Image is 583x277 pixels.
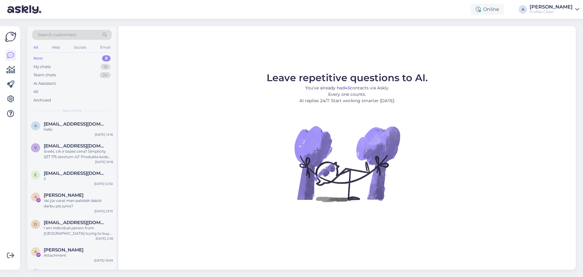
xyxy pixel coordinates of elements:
[33,55,43,61] div: New
[34,145,37,150] span: v
[44,127,113,132] div: hello
[530,5,573,9] div: [PERSON_NAME]
[34,222,37,227] span: d
[44,225,113,236] div: I am individual person from [GEOGRAPHIC_DATA] trying to buy good toilet plunger please help me to...
[5,31,16,43] img: Askly Logo
[99,43,112,51] div: Email
[95,160,113,164] div: [DATE] 16:18
[73,43,87,51] div: Socials
[33,64,51,70] div: My chats
[44,253,113,258] div: Attachment
[101,64,111,70] div: 16
[34,195,37,199] span: A
[34,249,37,254] span: A
[471,4,504,15] div: Online
[44,143,107,149] span: valtersvitols@gmail.com
[33,89,39,95] div: All
[267,85,428,104] p: You’ve already had contacts via Askly. Every one counts. AI replies 24/7. Start working smarter [...
[292,109,402,218] img: No Chat active
[44,269,96,275] span: Damian Dominus Pixel
[33,81,56,87] div: AI Assistant
[44,198,113,209] div: Vai jūs varat man palīdzēt dabūt darbu pie jums?
[51,43,61,51] div: Web
[33,97,51,103] div: Archived
[267,72,428,84] span: Leave repetitive questions to AI.
[44,192,84,198] span: Asan Faddal
[530,5,579,14] a: [PERSON_NAME]Profiks Clean
[102,55,111,61] div: 8
[44,171,107,176] span: e.zinenko64@gmail.com
[100,72,111,78] div: 24
[44,220,107,225] span: ds3660857@gmail.com
[38,32,76,38] span: Search customers
[96,236,113,241] div: [DATE] 2:38
[44,149,113,160] div: Sveiki, cik ir bazes cena? Simplicity SZT 175 zeroturn 42" Produkta kods SI2691923
[34,173,37,177] span: e
[94,182,113,186] div: [DATE] 12:30
[44,247,84,253] span: Andris Maško
[95,132,113,137] div: [DATE] 14:16
[519,5,527,14] div: A
[345,85,350,91] b: 45
[33,72,56,78] div: Team chats
[94,258,113,263] div: [DATE] 16:09
[32,43,39,51] div: All
[62,108,82,113] span: New chats
[94,209,113,213] div: [DATE] 23:15
[44,176,113,182] div: 2
[34,123,37,128] span: a
[530,9,573,14] div: Profiks Clean
[44,121,107,127] span: alzahraassh@gmail.com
